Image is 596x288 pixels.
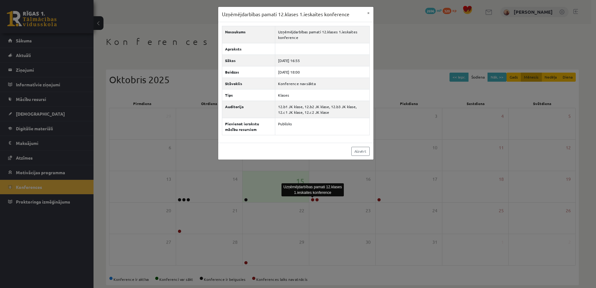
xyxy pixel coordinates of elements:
th: Stāvoklis [222,78,275,89]
td: 12.b1 JK klase, 12.b2 JK klase, 12.b3 JK klase, 12.c1 JK klase, 12.c2 JK klase [275,101,369,118]
th: Pievienot ierakstu mācību resursiem [222,118,275,135]
td: Uzņēmējdarbības pamati 12.klases 1.ieskaites konference [275,26,369,43]
th: Nosaukums [222,26,275,43]
td: Klases [275,89,369,101]
td: Konference nav sākta [275,78,369,89]
td: [DATE] 18:00 [275,66,369,78]
td: Publisks [275,118,369,135]
div: Uzņēmējdarbības pamati 12.klases 1.ieskaites konference [281,183,344,196]
th: Beidzas [222,66,275,78]
th: Tips [222,89,275,101]
button: × [363,7,373,19]
th: Sākas [222,55,275,66]
h3: Uzņēmējdarbības pamati 12.klases 1.ieskaites konference [222,11,349,18]
th: Auditorija [222,101,275,118]
a: Aizvērt [351,147,370,156]
td: [DATE] 16:55 [275,55,369,66]
th: Apraksts [222,43,275,55]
